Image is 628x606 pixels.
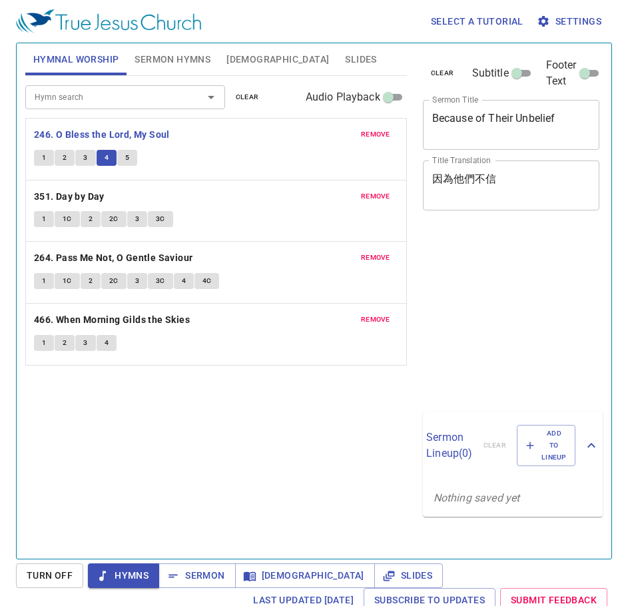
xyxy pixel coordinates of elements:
[88,563,159,588] button: Hymns
[148,211,173,227] button: 3C
[135,51,210,68] span: Sermon Hymns
[34,250,193,266] b: 264. Pass Me Not, O Gentle Saviour
[148,273,173,289] button: 3C
[34,335,54,351] button: 1
[125,152,129,164] span: 5
[426,9,529,34] button: Select a tutorial
[101,273,127,289] button: 2C
[169,567,224,584] span: Sermon
[105,152,109,164] span: 4
[34,127,170,143] b: 246. O Bless the Lord, My Soul
[525,428,567,464] span: Add to Lineup
[431,67,454,79] span: clear
[374,563,443,588] button: Slides
[97,150,117,166] button: 4
[539,13,601,30] span: Settings
[156,213,165,225] span: 3C
[99,567,149,584] span: Hymns
[353,127,398,143] button: remove
[89,213,93,225] span: 2
[194,273,220,289] button: 4C
[432,172,591,198] textarea: 因為他們不信
[63,152,67,164] span: 2
[127,273,147,289] button: 3
[423,412,603,480] div: Sermon Lineup(0)clearAdd to Lineup
[83,337,87,349] span: 3
[42,152,46,164] span: 1
[361,314,390,326] span: remove
[75,335,95,351] button: 3
[55,211,80,227] button: 1C
[385,567,432,584] span: Slides
[42,337,46,349] span: 1
[353,188,398,204] button: remove
[423,65,462,81] button: clear
[202,88,220,107] button: Open
[182,275,186,287] span: 4
[534,9,607,34] button: Settings
[16,9,201,33] img: True Jesus Church
[42,213,46,225] span: 1
[34,250,195,266] button: 264. Pass Me Not, O Gentle Saviour
[34,188,107,205] button: 351. Day by Day
[361,190,390,202] span: remove
[306,89,380,105] span: Audio Playback
[63,275,72,287] span: 1C
[75,150,95,166] button: 3
[345,51,376,68] span: Slides
[105,337,109,349] span: 4
[434,491,520,504] i: Nothing saved yet
[432,112,591,137] textarea: Because of Their Unbelief
[27,567,73,584] span: Turn Off
[418,224,566,406] iframe: from-child
[34,211,54,227] button: 1
[63,213,72,225] span: 1C
[16,563,83,588] button: Turn Off
[55,335,75,351] button: 2
[34,188,105,205] b: 351. Day by Day
[34,273,54,289] button: 1
[202,275,212,287] span: 4C
[472,65,509,81] span: Subtitle
[81,211,101,227] button: 2
[158,563,235,588] button: Sermon
[246,567,364,584] span: [DEMOGRAPHIC_DATA]
[353,250,398,266] button: remove
[517,425,575,467] button: Add to Lineup
[156,275,165,287] span: 3C
[361,129,390,141] span: remove
[228,89,267,105] button: clear
[55,273,80,289] button: 1C
[42,275,46,287] span: 1
[34,312,190,328] b: 466. When Morning Gilds the Skies
[63,337,67,349] span: 2
[83,152,87,164] span: 3
[135,213,139,225] span: 3
[431,13,523,30] span: Select a tutorial
[226,51,329,68] span: [DEMOGRAPHIC_DATA]
[109,275,119,287] span: 2C
[546,57,577,89] span: Footer Text
[81,273,101,289] button: 2
[34,127,172,143] button: 246. O Bless the Lord, My Soul
[89,275,93,287] span: 2
[109,213,119,225] span: 2C
[236,91,259,103] span: clear
[55,150,75,166] button: 2
[135,275,139,287] span: 3
[174,273,194,289] button: 4
[34,312,192,328] button: 466. When Morning Gilds the Skies
[97,335,117,351] button: 4
[353,312,398,328] button: remove
[426,430,472,461] p: Sermon Lineup ( 0 )
[235,563,375,588] button: [DEMOGRAPHIC_DATA]
[34,150,54,166] button: 1
[33,51,119,68] span: Hymnal Worship
[127,211,147,227] button: 3
[101,211,127,227] button: 2C
[117,150,137,166] button: 5
[361,252,390,264] span: remove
